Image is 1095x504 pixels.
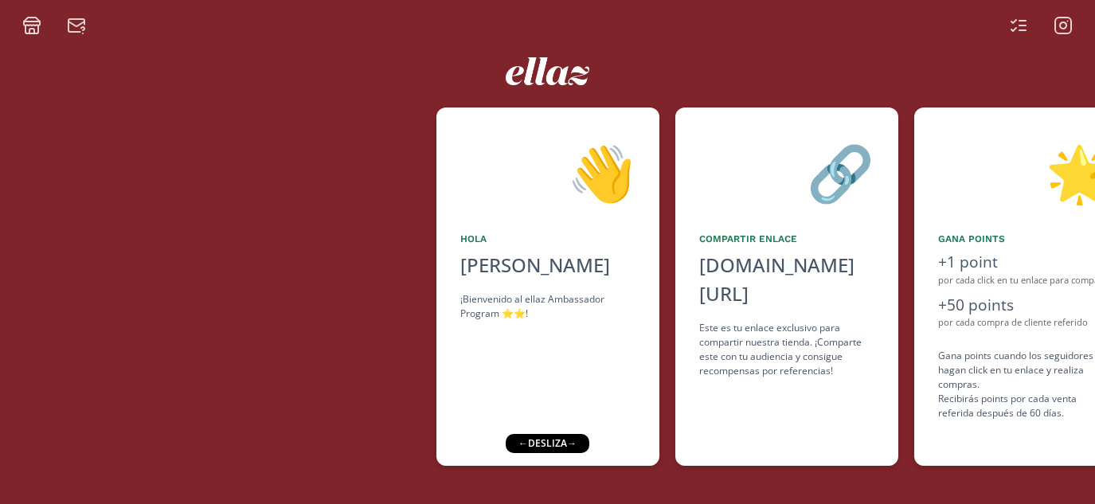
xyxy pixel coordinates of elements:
[460,131,635,213] div: 👋
[699,131,874,213] div: 🔗
[504,434,588,453] div: ← desliza →
[506,57,589,85] img: ew9eVGDHp6dD
[699,251,874,308] div: [DOMAIN_NAME][URL]
[699,321,874,378] div: Este es tu enlace exclusivo para compartir nuestra tienda. ¡Comparte este con tu audiencia y cons...
[460,251,635,279] div: [PERSON_NAME]
[699,232,874,246] div: Compartir Enlace
[460,292,635,321] div: ¡Bienvenido al ellaz Ambassador Program ⭐️⭐️!
[460,232,635,246] div: Hola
